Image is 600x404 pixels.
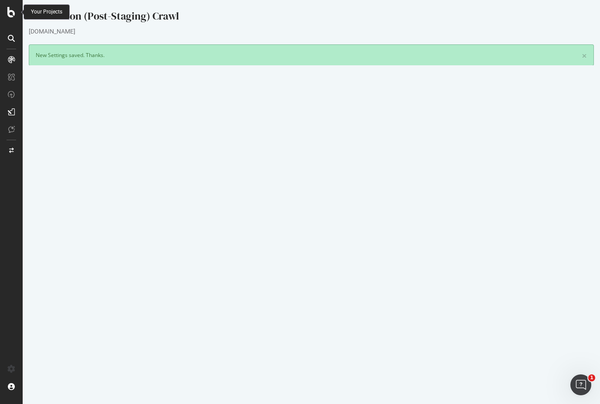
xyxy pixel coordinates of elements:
[570,374,591,395] iframe: Intercom live chat
[6,44,571,66] div: New Settings saved. Thanks.
[6,9,571,27] div: Production (Post-Staging) Crawl
[559,51,564,61] a: ×
[588,374,595,381] span: 1
[6,27,571,36] div: [DOMAIN_NAME]
[31,8,62,16] div: Your Projects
